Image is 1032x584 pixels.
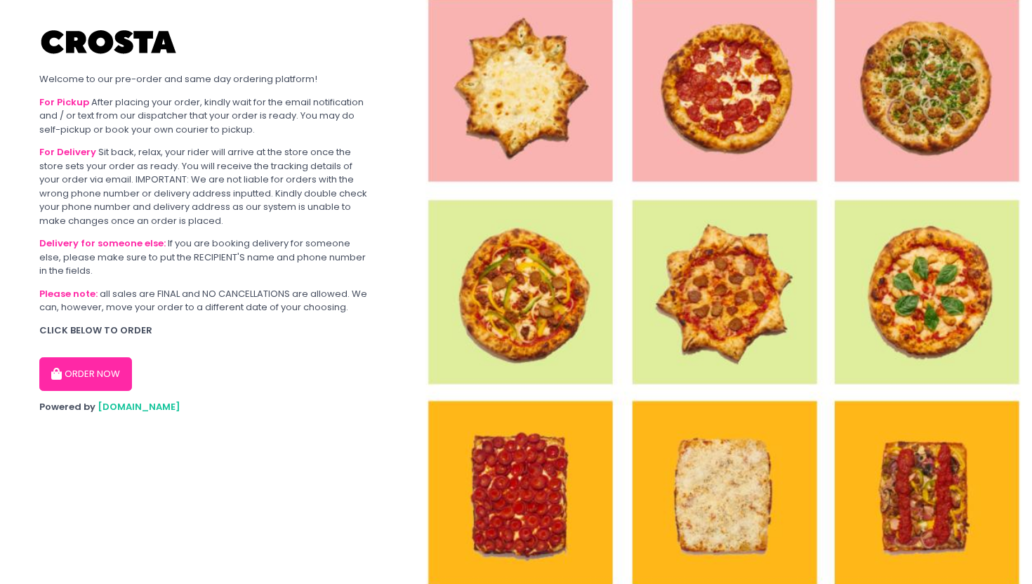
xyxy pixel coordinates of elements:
[39,21,180,63] img: Crosta Pizzeria
[39,287,373,314] div: all sales are FINAL and NO CANCELLATIONS are allowed. We can, however, move your order to a diffe...
[39,237,373,278] div: If you are booking delivery for someone else, please make sure to put the RECIPIENT'S name and ph...
[98,400,180,413] a: [DOMAIN_NAME]
[39,95,373,137] div: After placing your order, kindly wait for the email notification and / or text from our dispatche...
[39,357,132,391] button: ORDER NOW
[39,95,89,109] b: For Pickup
[39,72,373,86] div: Welcome to our pre-order and same day ordering platform!
[39,145,373,227] div: Sit back, relax, your rider will arrive at the store once the store sets your order as ready. You...
[39,400,373,414] div: Powered by
[39,324,373,338] div: CLICK BELOW TO ORDER
[39,287,98,300] b: Please note:
[39,145,96,159] b: For Delivery
[39,237,166,250] b: Delivery for someone else:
